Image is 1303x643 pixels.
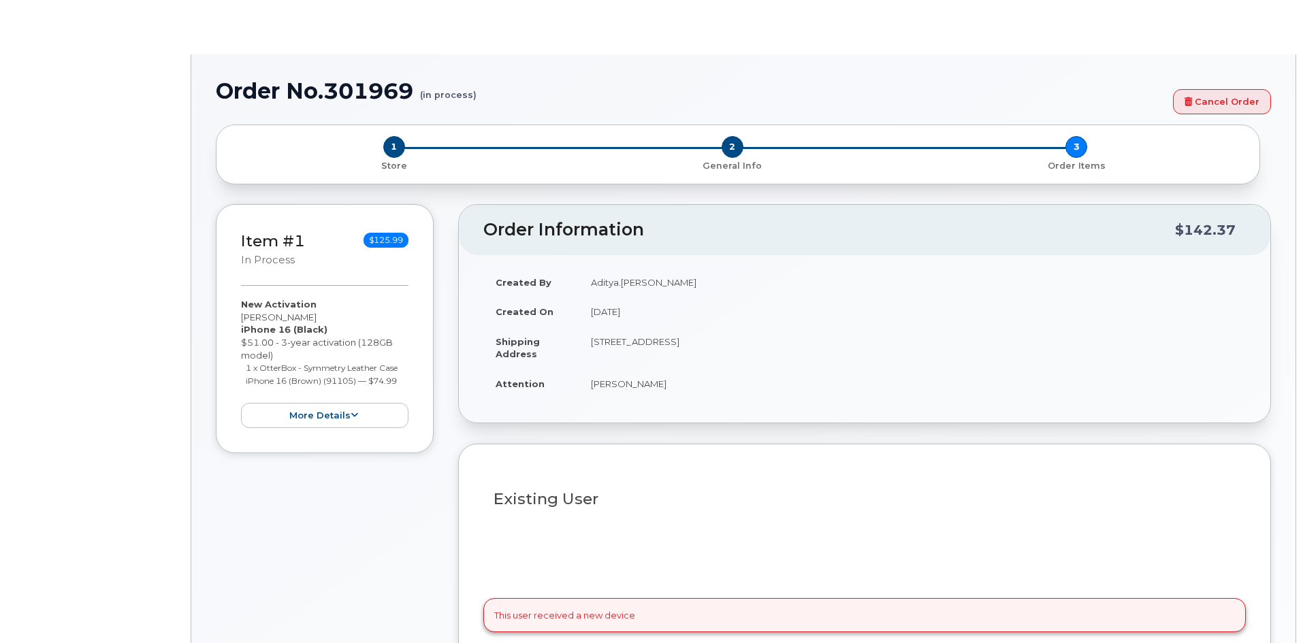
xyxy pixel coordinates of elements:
a: 1 Store [227,158,560,172]
h1: Order No.301969 [216,79,1166,103]
div: This user received a new device [483,598,1246,632]
td: [PERSON_NAME] [579,369,1246,399]
p: General Info [566,160,899,172]
span: 2 [722,136,743,158]
h2: Order Information [483,220,1175,240]
div: [PERSON_NAME] $51.00 - 3-year activation (128GB model) [241,298,408,428]
small: 1 x OtterBox - Symmetry Leather Case iPhone 16 (Brown) (91105) — $74.99 [246,363,398,386]
span: $125.99 [364,233,408,248]
strong: Created On [496,306,553,317]
h3: Existing User [494,491,1236,508]
p: Store [233,160,555,172]
strong: Shipping Address [496,336,540,360]
small: in process [241,254,295,266]
strong: iPhone 16 (Black) [241,324,327,335]
div: $142.37 [1175,217,1236,243]
strong: Created By [496,277,551,288]
button: more details [241,403,408,428]
span: 1 [383,136,405,158]
a: Item #1 [241,231,305,250]
strong: Attention [496,378,545,389]
td: [DATE] [579,297,1246,327]
a: 2 General Info [560,158,904,172]
strong: New Activation [241,299,317,310]
a: Cancel Order [1173,89,1271,114]
small: (in process) [420,79,477,100]
td: Aditya.[PERSON_NAME] [579,267,1246,297]
td: [STREET_ADDRESS] [579,327,1246,369]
